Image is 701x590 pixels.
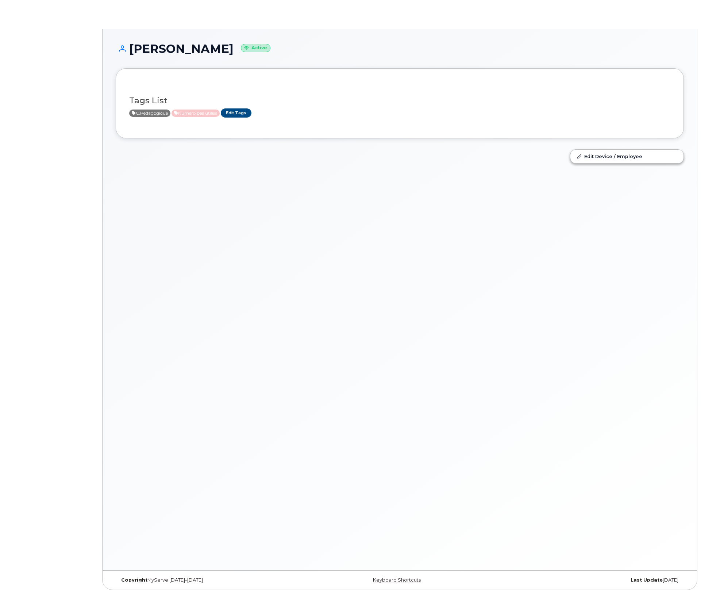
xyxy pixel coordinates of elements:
strong: Copyright [121,577,147,583]
span: Active [129,110,170,117]
span: Active [172,110,220,117]
small: Active [241,44,270,52]
div: [DATE] [494,577,684,583]
strong: Last Update [631,577,663,583]
a: Edit Tags [221,108,251,118]
a: Keyboard Shortcuts [373,577,421,583]
h3: Tags List [129,96,670,105]
a: Edit Device / Employee [570,150,683,163]
div: MyServe [DATE]–[DATE] [116,577,305,583]
h1: [PERSON_NAME] [116,42,684,55]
